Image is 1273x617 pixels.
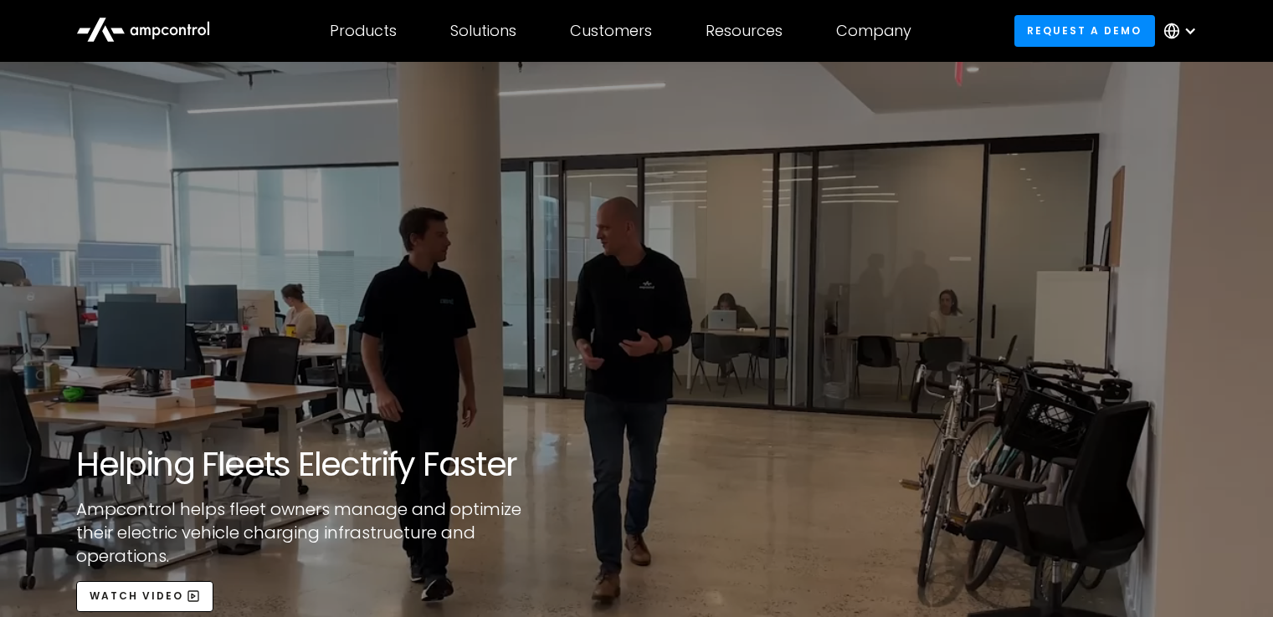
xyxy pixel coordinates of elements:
div: Resources [706,22,783,40]
div: Company [836,22,911,40]
div: Customers [570,22,652,40]
div: Solutions [450,22,516,40]
div: Products [330,22,397,40]
a: Request a demo [1014,15,1155,46]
